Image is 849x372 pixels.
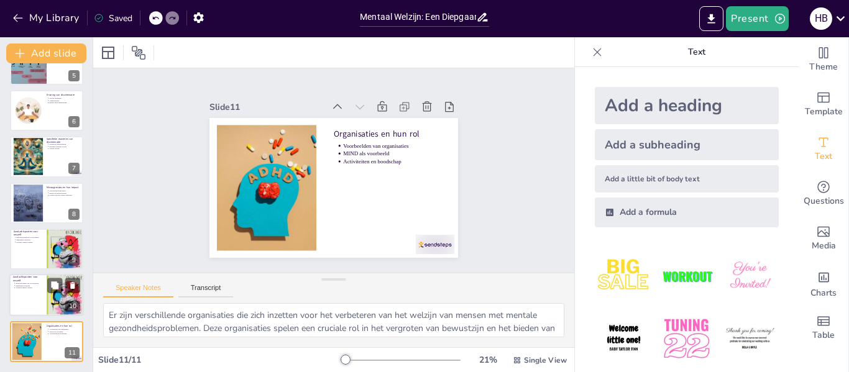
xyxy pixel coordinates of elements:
[49,189,80,192] p: Wat zijn microagressies?
[658,247,715,305] img: 2.jpeg
[799,127,848,171] div: Add text boxes
[10,183,83,224] div: 8
[595,197,779,227] div: Add a formula
[49,330,80,333] p: MIND als voorbeeld
[65,347,80,358] div: 11
[812,239,836,253] span: Media
[16,284,43,287] p: Empathisch luisteren
[68,209,80,220] div: 8
[103,284,173,297] button: Speaker Notes
[47,324,80,328] p: Organisaties en hun rol
[9,8,85,28] button: My Library
[131,45,146,60] span: Position
[49,97,80,99] p: Sociale uitsluiting
[68,116,80,127] div: 6
[47,278,62,293] button: Duplicate Slide
[68,70,80,81] div: 5
[10,229,83,270] div: 9
[815,150,832,163] span: Text
[98,354,341,366] div: Slide 11 / 11
[473,354,503,366] div: 21 %
[178,284,234,297] button: Transcript
[726,6,788,31] button: Present
[351,148,447,197] p: Voorbeelden van organisaties
[49,145,80,148] p: Beperkte toegang tot zorg
[799,171,848,216] div: Get real-time input from your audience
[65,278,80,293] button: Delete Slide
[47,185,80,189] p: Microagressies en hun impact
[14,230,43,237] p: Aandachtspunten voor onszelf
[595,310,653,368] img: 4.jpeg
[10,136,83,177] div: 7
[10,90,83,131] div: 6
[9,274,84,317] div: 10
[10,44,83,85] div: 5
[804,194,844,208] span: Questions
[810,6,832,31] button: H B
[13,276,43,283] p: Aandachtspunten voor onszelf
[805,105,843,119] span: Template
[6,43,86,63] button: Add slide
[812,329,835,342] span: Table
[16,287,43,289] p: Positieve impact creëren
[16,241,43,243] p: Positieve impact creëren
[49,192,80,194] p: Impact op zelfvertrouwen
[49,333,80,335] p: Activiteiten en boodschap
[244,57,353,114] div: Slide 11
[607,37,786,67] p: Text
[595,247,653,305] img: 1.jpeg
[810,286,837,300] span: Charts
[799,306,848,350] div: Add a table
[360,8,476,26] input: Insert title
[49,148,80,150] p: Sociale isolatie
[809,60,838,74] span: Theme
[524,355,567,365] span: Single View
[799,216,848,261] div: Add images, graphics, shapes or video
[65,301,80,312] div: 10
[595,129,779,160] div: Add a subheading
[16,237,43,239] p: Bewustwording van vooroordelen
[49,102,80,104] p: Impact op de samenleving
[16,238,43,241] p: Empathisch luisteren
[346,132,453,188] p: Organisaties en hun rol
[94,12,132,24] div: Saved
[47,93,80,97] p: Ervaring van discriminatie
[658,310,715,368] img: 5.jpeg
[810,7,832,30] div: H B
[68,163,80,174] div: 7
[98,43,118,63] div: Layout
[699,6,723,31] button: Export to PowerPoint
[347,155,444,204] p: MIND als voorbeeld
[49,194,80,196] p: Creëren van een veilige omgeving
[595,87,779,124] div: Add a heading
[799,37,848,82] div: Change the overall theme
[49,328,80,330] p: Voorbeelden van organisaties
[799,261,848,306] div: Add charts and graphs
[10,321,83,362] div: 11
[103,303,564,337] textarea: Er zijn verschillende organisaties die zich inzetten voor het verbeteren van het welzijn van mens...
[721,310,779,368] img: 6.jpeg
[16,283,43,285] p: Bewustwording van vooroordelen
[49,99,80,102] p: Stigmatisering
[799,82,848,127] div: Add ready made slides
[721,247,779,305] img: 3.jpeg
[68,255,80,266] div: 9
[595,165,779,193] div: Add a little bit of body text
[47,137,80,144] p: Specifieke manieren van discriminatie
[344,163,441,211] p: Activiteiten en boodschap
[49,143,80,146] p: Negatieve stereotypering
